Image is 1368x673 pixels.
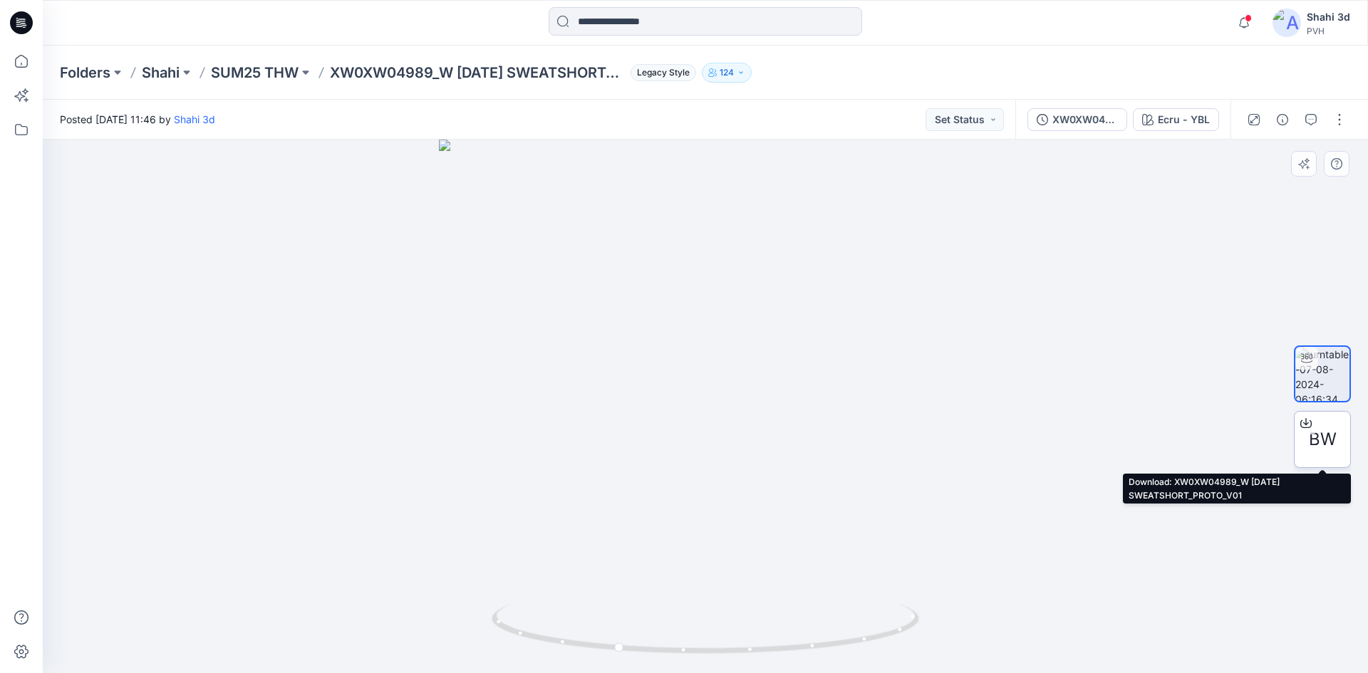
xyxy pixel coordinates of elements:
a: Shahi 3d [174,113,215,125]
div: XW0XW04989_W [DATE] SWEATSHORT_PROTO_V01 [1052,112,1118,127]
a: Shahi [142,63,180,83]
button: Ecru - YBL [1133,108,1219,131]
button: Details [1271,108,1294,131]
button: Legacy Style [625,63,696,83]
img: avatar [1273,9,1301,37]
span: Legacy Style [631,64,696,81]
p: XW0XW04989_W [DATE] SWEATSHORT_PROTO_V01 [330,63,625,83]
p: 124 [720,65,734,80]
a: Folders [60,63,110,83]
a: SUM25 THW [211,63,299,83]
span: BW [1309,427,1337,452]
button: 124 [702,63,752,83]
div: Ecru - YBL [1158,112,1210,127]
div: PVH [1307,26,1350,36]
img: turntable-07-08-2024-06:16:34 [1295,347,1349,401]
div: Shahi 3d [1307,9,1350,26]
span: Posted [DATE] 11:46 by [60,112,215,127]
button: XW0XW04989_W [DATE] SWEATSHORT_PROTO_V01 [1027,108,1127,131]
